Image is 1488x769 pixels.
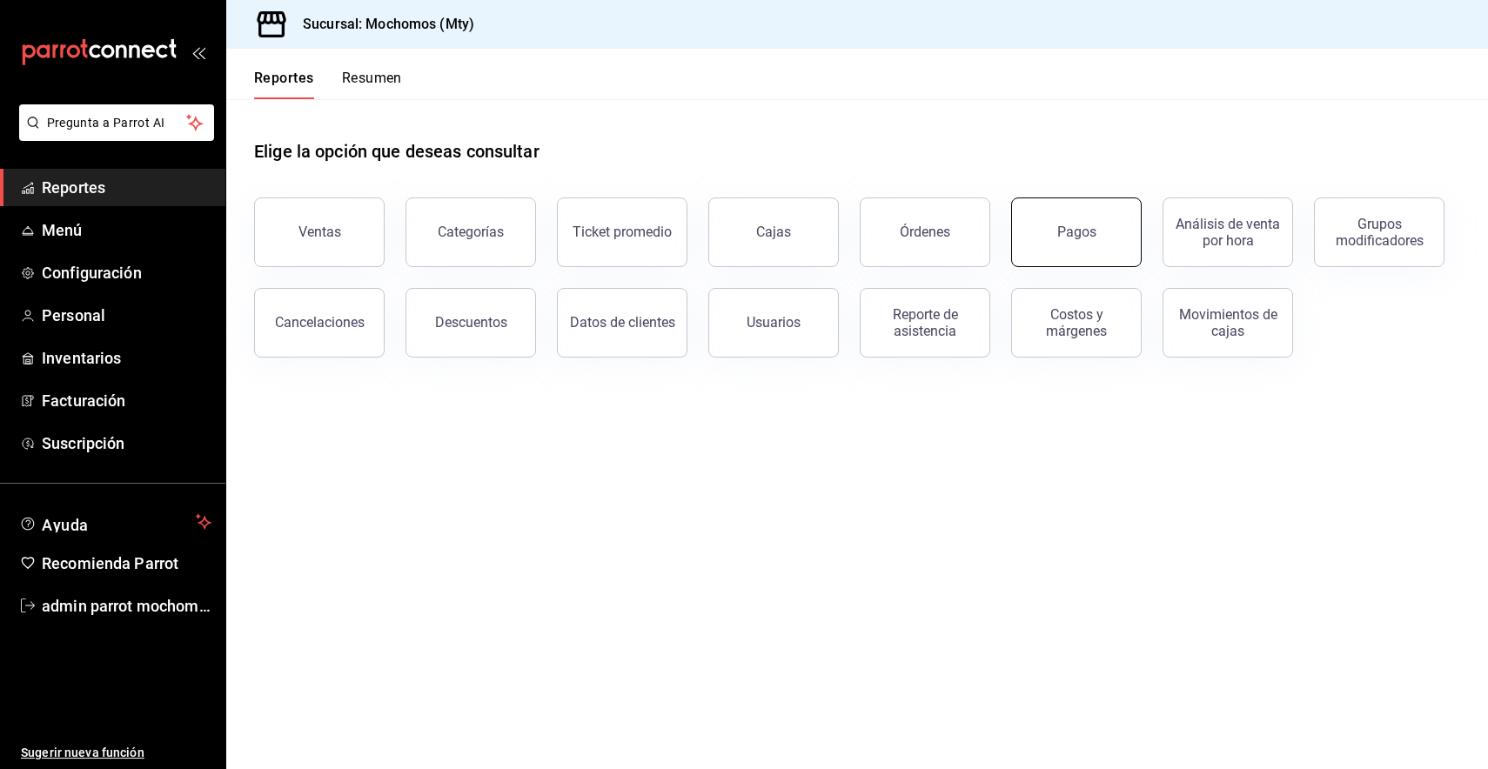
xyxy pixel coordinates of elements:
[871,306,979,339] div: Reporte de asistencia
[570,314,675,331] div: Datos de clientes
[557,197,687,267] button: Ticket promedio
[254,70,402,99] div: navigation tabs
[1174,216,1282,249] div: Análisis de venta por hora
[42,389,211,412] span: Facturación
[42,304,211,327] span: Personal
[1011,288,1142,358] button: Costos y márgenes
[254,138,540,164] h1: Elige la opción que deseas consultar
[708,197,839,267] a: Cajas
[435,314,507,331] div: Descuentos
[1163,288,1293,358] button: Movimientos de cajas
[900,224,950,240] div: Órdenes
[406,197,536,267] button: Categorías
[21,744,211,762] span: Sugerir nueva función
[342,70,402,99] button: Resumen
[42,346,211,370] span: Inventarios
[254,197,385,267] button: Ventas
[42,552,211,575] span: Recomienda Parrot
[747,314,801,331] div: Usuarios
[19,104,214,141] button: Pregunta a Parrot AI
[438,224,504,240] div: Categorías
[47,114,187,132] span: Pregunta a Parrot AI
[42,176,211,199] span: Reportes
[1314,197,1444,267] button: Grupos modificadores
[860,197,990,267] button: Órdenes
[557,288,687,358] button: Datos de clientes
[12,126,214,144] a: Pregunta a Parrot AI
[42,261,211,284] span: Configuración
[573,224,672,240] div: Ticket promedio
[1011,197,1142,267] button: Pagos
[860,288,990,358] button: Reporte de asistencia
[756,222,792,243] div: Cajas
[1057,224,1096,240] div: Pagos
[254,70,314,99] button: Reportes
[42,512,189,532] span: Ayuda
[191,45,205,59] button: open_drawer_menu
[42,218,211,242] span: Menú
[42,594,211,618] span: admin parrot mochomos
[1325,216,1433,249] div: Grupos modificadores
[406,288,536,358] button: Descuentos
[254,288,385,358] button: Cancelaciones
[1022,306,1130,339] div: Costos y márgenes
[289,14,474,35] h3: Sucursal: Mochomos (Mty)
[42,431,211,455] span: Suscripción
[708,288,839,358] button: Usuarios
[1163,197,1293,267] button: Análisis de venta por hora
[1174,306,1282,339] div: Movimientos de cajas
[275,314,365,331] div: Cancelaciones
[298,224,341,240] div: Ventas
